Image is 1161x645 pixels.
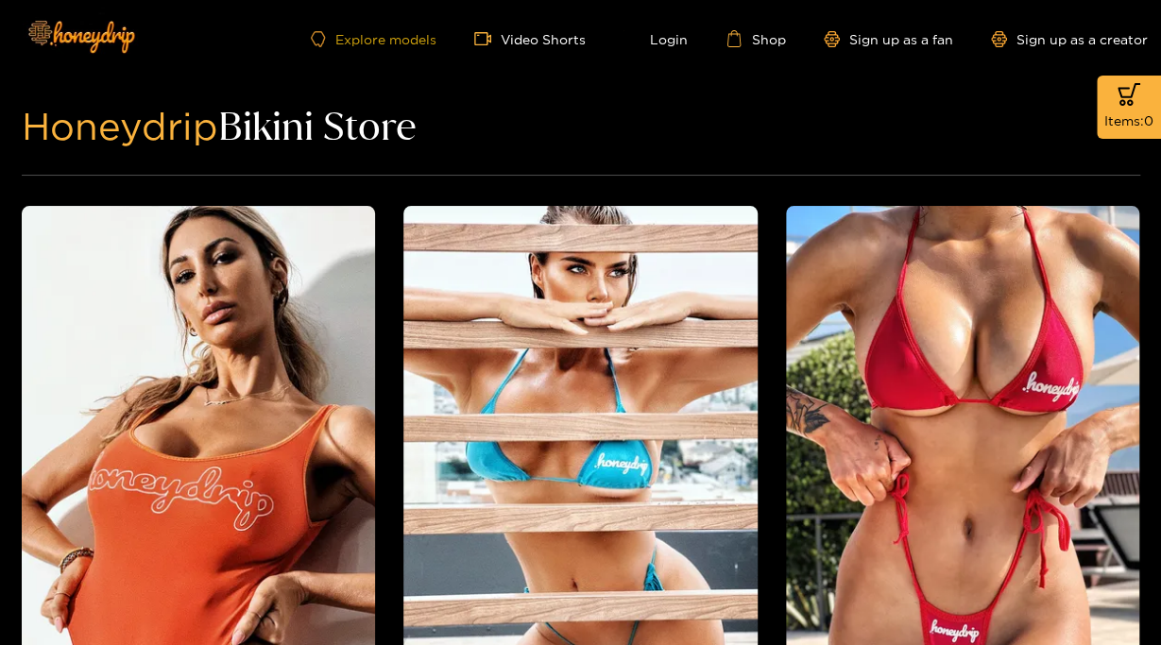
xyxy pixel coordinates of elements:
[824,31,953,47] a: Sign up as a fan
[311,31,435,47] a: Explore models
[1104,110,1153,131] span: Items: 0
[991,31,1148,47] a: Sign up as a creator
[474,30,501,47] span: video-camera
[726,30,786,47] a: Shop
[1097,76,1161,139] button: Items:0
[22,115,1140,137] h1: Bikini Store
[623,30,688,47] a: Login
[22,105,218,146] span: Honeydrip
[474,30,586,47] a: Video Shorts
